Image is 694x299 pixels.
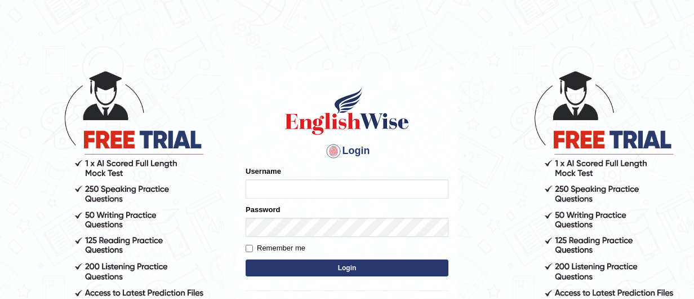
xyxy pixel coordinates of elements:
label: Username [246,166,281,177]
img: Logo of English Wise sign in for intelligent practice with AI [283,86,411,137]
h4: Login [246,142,448,160]
input: Remember me [246,245,253,252]
label: Remember me [246,243,305,254]
button: Login [246,260,448,276]
label: Password [246,204,280,215]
